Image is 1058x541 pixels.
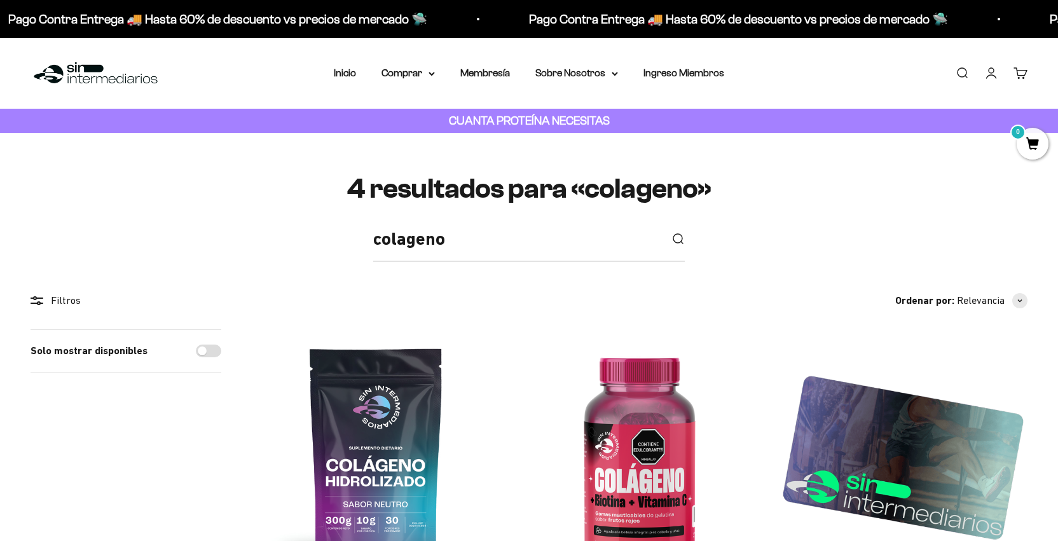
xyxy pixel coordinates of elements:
[535,65,618,81] summary: Sobre Nosotros
[31,292,221,309] div: Filtros
[643,67,724,78] a: Ingreso Miembros
[449,114,610,127] strong: CUANTA PROTEÍNA NECESITAS
[957,292,1027,309] button: Relevancia
[1010,125,1026,140] mark: 0
[31,174,1027,204] h1: 4 resultados para «colageno»
[529,9,948,29] p: Pago Contra Entrega 🚚 Hasta 60% de descuento vs precios de mercado 🛸
[31,343,148,359] label: Solo mostrar disponibles
[1017,138,1048,152] a: 0
[895,292,954,309] span: Ordenar por:
[381,65,435,81] summary: Comprar
[373,225,661,254] input: Buscar
[8,9,427,29] p: Pago Contra Entrega 🚚 Hasta 60% de descuento vs precios de mercado 🛸
[957,292,1005,309] span: Relevancia
[460,67,510,78] a: Membresía
[334,67,356,78] a: Inicio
